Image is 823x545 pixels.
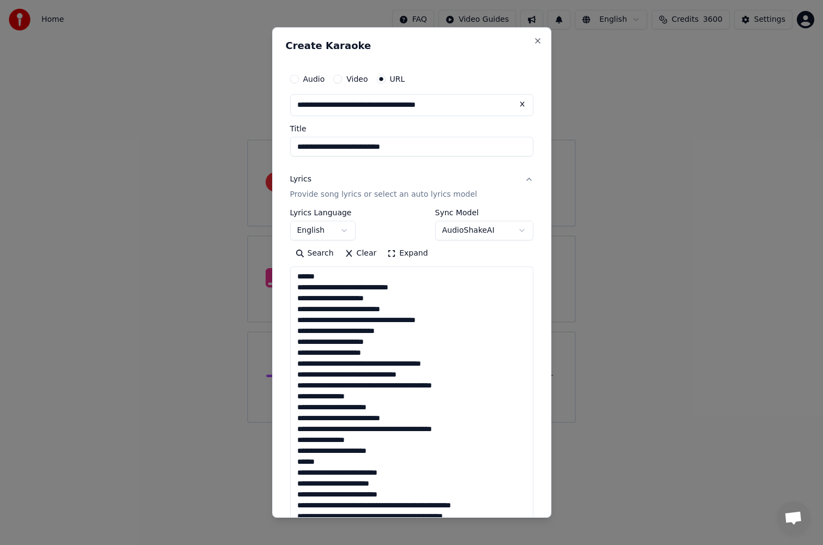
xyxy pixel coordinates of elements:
label: Lyrics Language [290,209,356,216]
button: LyricsProvide song lyrics or select an auto lyrics model [290,165,533,209]
label: Title [290,125,533,132]
p: Provide song lyrics or select an auto lyrics model [290,189,477,200]
button: Clear [339,245,382,262]
button: Search [290,245,339,262]
button: Expand [382,245,433,262]
label: URL [390,75,405,83]
label: Audio [303,75,325,83]
h2: Create Karaoke [286,41,538,51]
label: Sync Model [435,209,533,216]
label: Video [346,75,368,83]
div: Lyrics [290,174,311,185]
